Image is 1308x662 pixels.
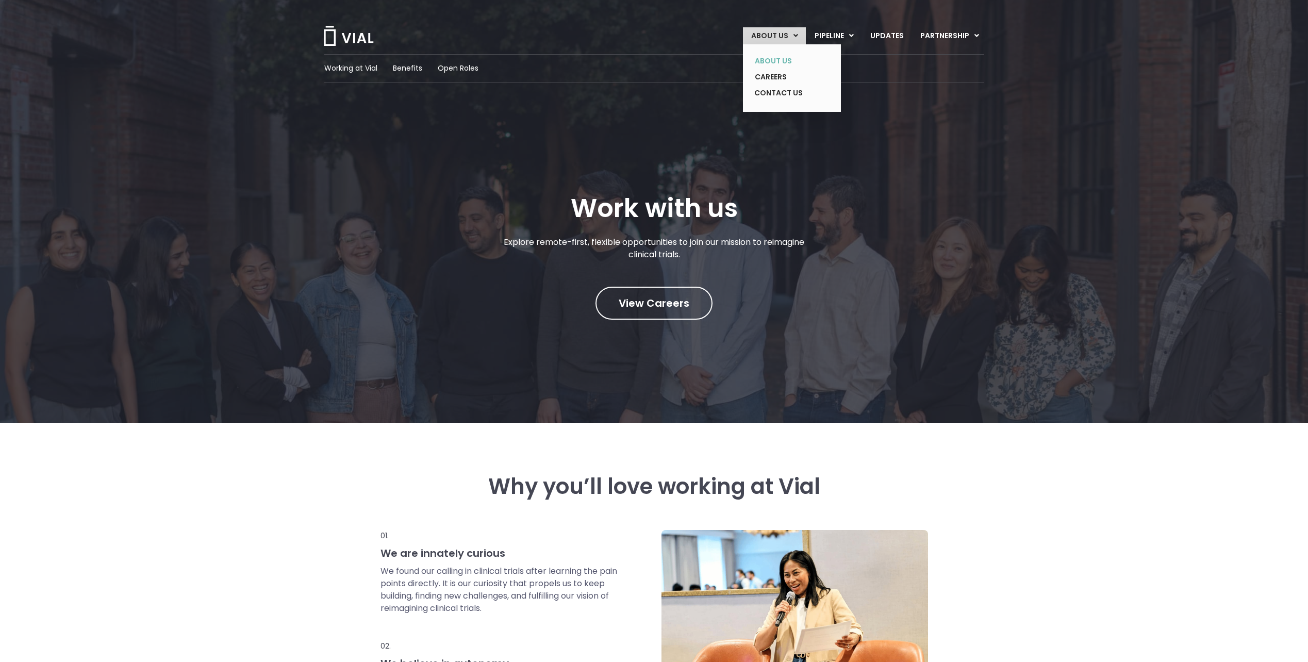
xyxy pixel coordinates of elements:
a: Working at Vial [324,63,377,74]
a: UPDATES [862,27,912,45]
p: We found our calling in clinical trials after learning the pain points directly. It is our curios... [380,565,619,615]
span: View Careers [619,296,689,310]
h1: Work with us [571,193,738,223]
p: 01. [380,530,619,541]
a: Open Roles [438,63,478,74]
a: PIPELINEMenu Toggle [806,27,862,45]
a: Benefits [393,63,422,74]
a: PARTNERSHIPMenu Toggle [912,27,987,45]
a: View Careers [595,287,713,320]
h3: Why you’ll love working at Vial [380,474,928,499]
a: CAREERS [747,69,822,85]
h3: We are innately curious [380,547,619,560]
p: 02. [380,640,619,652]
a: CONTACT US [747,85,822,102]
p: Explore remote-first, flexible opportunities to join our mission to reimagine clinical trials. [493,236,815,261]
img: Vial Logo [323,26,374,46]
a: ABOUT US [747,53,822,69]
a: ABOUT USMenu Toggle [743,27,806,45]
